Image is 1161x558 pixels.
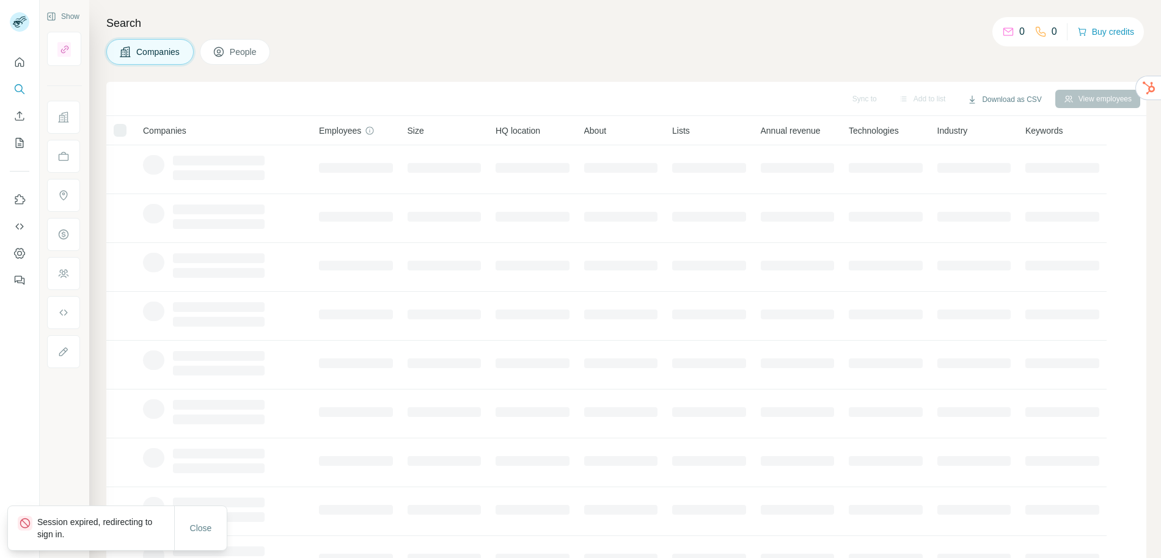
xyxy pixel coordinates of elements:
[106,15,1146,32] h4: Search
[10,189,29,211] button: Use Surfe on LinkedIn
[584,125,607,137] span: About
[408,125,424,137] span: Size
[1077,23,1134,40] button: Buy credits
[849,125,899,137] span: Technologies
[1019,24,1025,39] p: 0
[1025,125,1063,137] span: Keywords
[10,242,29,264] button: Dashboard
[937,125,968,137] span: Industry
[319,125,361,137] span: Employees
[190,522,212,534] span: Close
[10,105,29,127] button: Enrich CSV
[10,269,29,291] button: Feedback
[10,51,29,73] button: Quick start
[10,216,29,237] button: Use Surfe API
[136,46,181,58] span: Companies
[10,78,29,100] button: Search
[761,125,821,137] span: Annual revenue
[37,516,174,540] p: Session expired, redirecting to sign in.
[38,7,88,26] button: Show
[1052,24,1057,39] p: 0
[143,125,186,137] span: Companies
[230,46,258,58] span: People
[496,125,540,137] span: HQ location
[959,90,1050,109] button: Download as CSV
[672,125,690,137] span: Lists
[10,132,29,154] button: My lists
[181,517,221,539] button: Close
